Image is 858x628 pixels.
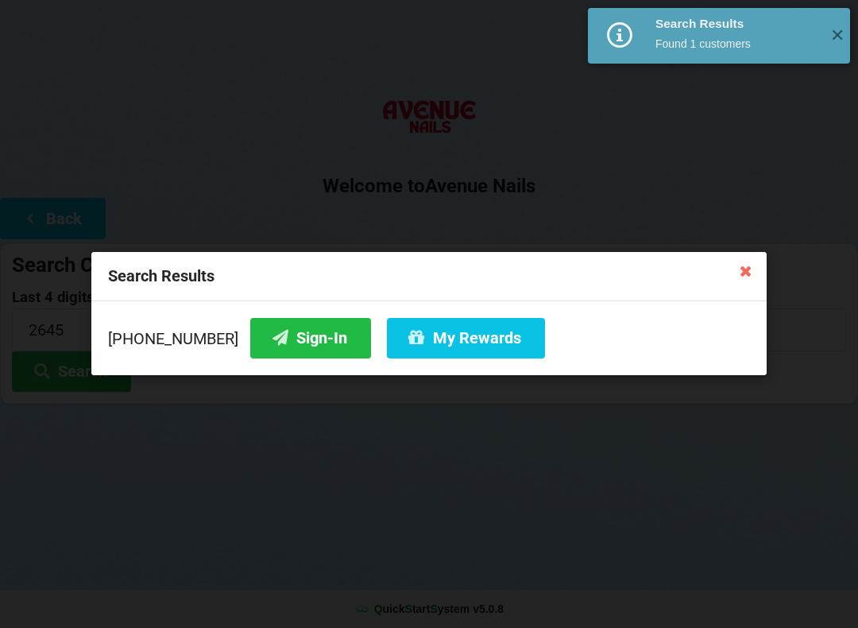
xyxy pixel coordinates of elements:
div: Found 1 customers [655,36,818,52]
div: Search Results [91,252,767,301]
button: My Rewards [387,318,545,359]
div: Search Results [655,16,818,32]
button: Sign-In [250,318,371,359]
div: [PHONE_NUMBER] [108,318,750,359]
